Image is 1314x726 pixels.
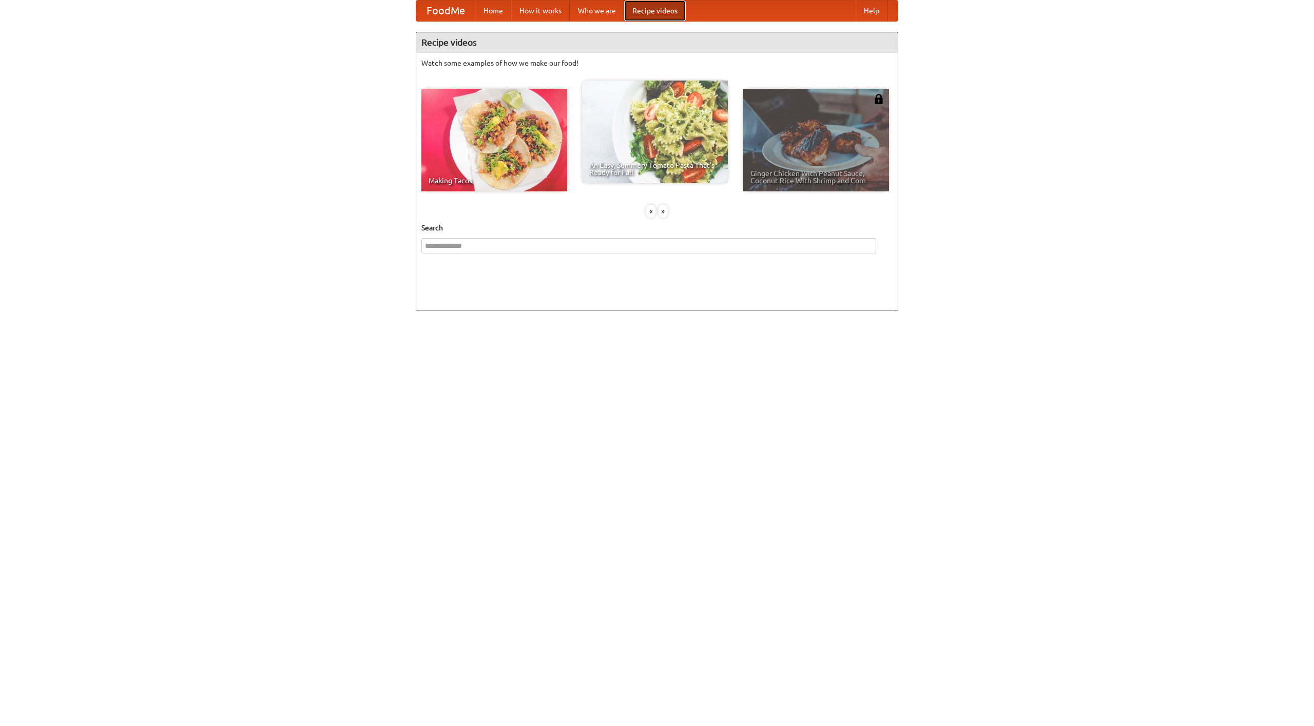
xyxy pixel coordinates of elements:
a: How it works [511,1,570,21]
h5: Search [421,223,893,233]
a: Who we are [570,1,624,21]
a: Making Tacos [421,89,567,191]
div: « [646,205,655,218]
span: An Easy, Summery Tomato Pasta That's Ready for Fall [589,162,721,176]
h4: Recipe videos [416,32,898,53]
a: Recipe videos [624,1,686,21]
span: Making Tacos [429,177,560,184]
a: Home [475,1,511,21]
div: » [659,205,668,218]
a: FoodMe [416,1,475,21]
a: Help [856,1,887,21]
img: 483408.png [874,94,884,104]
p: Watch some examples of how we make our food! [421,58,893,68]
a: An Easy, Summery Tomato Pasta That's Ready for Fall [582,81,728,183]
